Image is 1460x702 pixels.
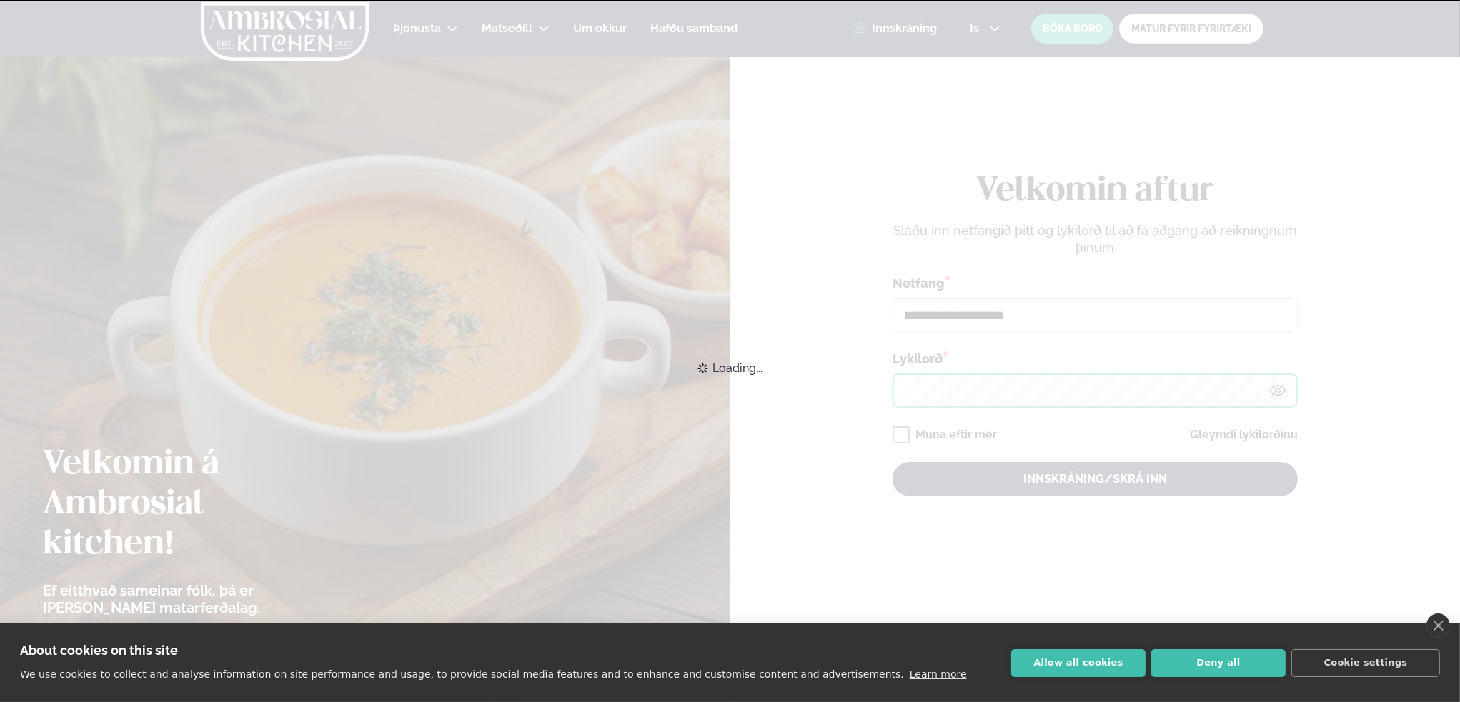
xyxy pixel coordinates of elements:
button: Cookie settings [1291,649,1440,677]
a: Learn more [910,668,967,680]
a: close [1426,613,1450,638]
span: Loading... [713,353,763,384]
button: Allow all cookies [1011,649,1146,677]
p: We use cookies to collect and analyse information on site performance and usage, to provide socia... [20,668,904,680]
button: Deny all [1151,649,1286,677]
strong: About cookies on this site [20,643,178,658]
